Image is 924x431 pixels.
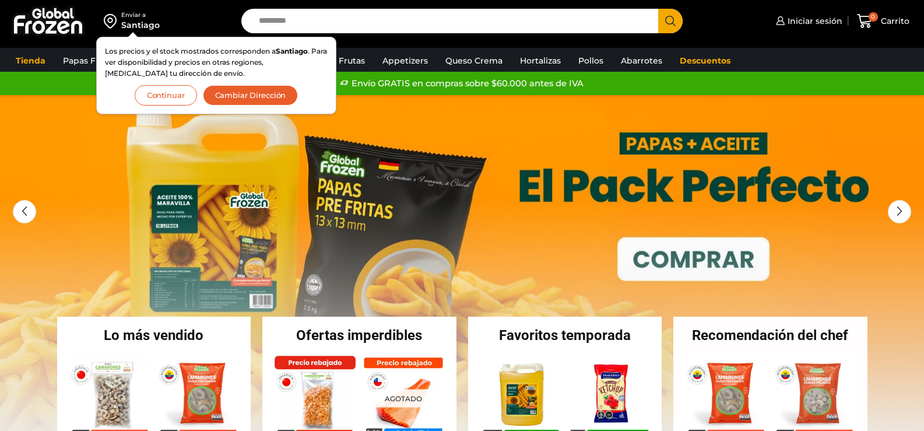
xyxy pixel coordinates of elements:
a: Abarrotes [615,50,668,72]
a: Queso Crema [440,50,508,72]
a: Appetizers [377,50,434,72]
p: Los precios y el stock mostrados corresponden a . Para ver disponibilidad y precios en otras regi... [105,45,328,79]
span: 0 [869,12,878,22]
p: Agotado [377,389,430,407]
span: Carrito [878,15,909,27]
button: Cambiar Dirección [203,85,298,106]
a: Papas Fritas [57,50,120,72]
button: Continuar [135,85,197,106]
strong: Santiago [276,47,308,55]
div: Enviar a [121,11,160,19]
h2: Ofertas imperdibles [262,328,456,342]
a: Iniciar sesión [773,9,842,33]
span: Iniciar sesión [785,15,842,27]
div: Previous slide [13,200,36,223]
a: 0 Carrito [854,8,912,35]
a: Tienda [10,50,51,72]
a: Pollos [572,50,609,72]
h2: Lo más vendido [57,328,251,342]
h2: Recomendación del chef [673,328,867,342]
a: Hortalizas [514,50,567,72]
button: Search button [658,9,683,33]
div: Next slide [888,200,911,223]
div: Santiago [121,19,160,31]
a: Descuentos [674,50,736,72]
h2: Favoritos temporada [468,328,662,342]
img: address-field-icon.svg [104,11,121,31]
